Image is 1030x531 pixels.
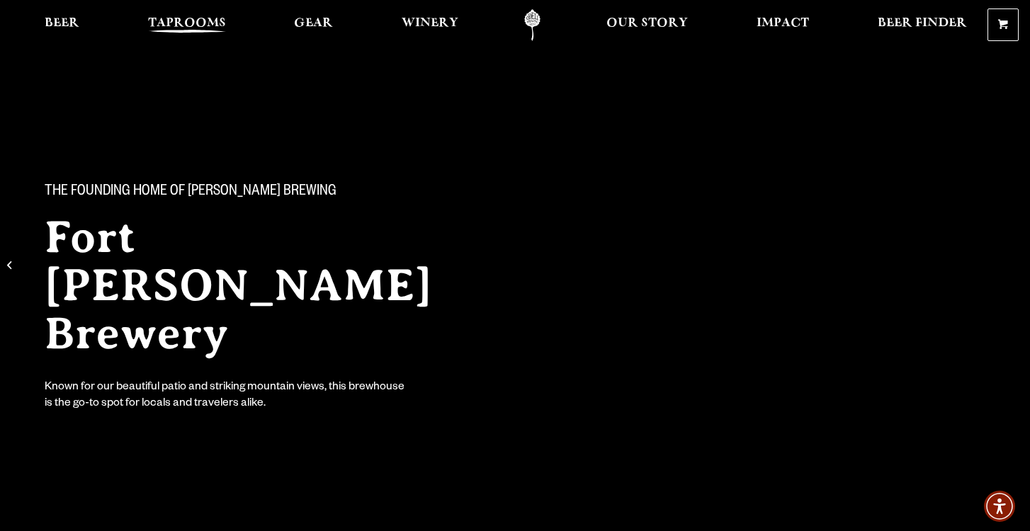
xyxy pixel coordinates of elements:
div: Accessibility Menu [984,491,1015,522]
a: Winery [392,9,468,41]
span: Impact [757,18,809,29]
span: The Founding Home of [PERSON_NAME] Brewing [45,183,336,202]
div: Known for our beautiful patio and striking mountain views, this brewhouse is the go-to spot for l... [45,380,407,413]
span: Taprooms [148,18,226,29]
a: Odell Home [506,9,559,41]
a: Beer [35,9,89,41]
span: Beer Finder [878,18,967,29]
span: Gear [294,18,333,29]
span: Winery [402,18,458,29]
h2: Fort [PERSON_NAME] Brewery [45,213,487,358]
a: Beer Finder [868,9,976,41]
a: Gear [285,9,342,41]
a: Impact [747,9,818,41]
a: Our Story [597,9,697,41]
span: Beer [45,18,79,29]
span: Our Story [606,18,688,29]
a: Taprooms [139,9,235,41]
